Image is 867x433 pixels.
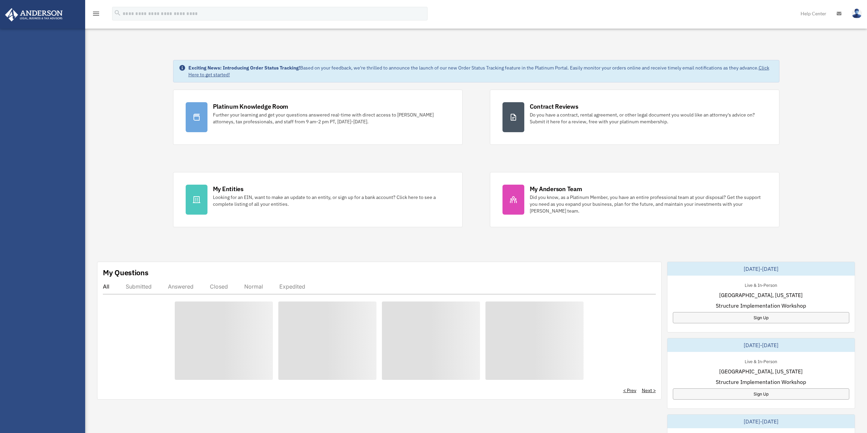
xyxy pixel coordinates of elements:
[623,387,636,394] a: < Prev
[667,338,855,352] div: [DATE]-[DATE]
[103,283,109,290] div: All
[739,357,783,365] div: Live & In-Person
[530,194,767,214] div: Did you know, as a Platinum Member, you have an entire professional team at your disposal? Get th...
[173,90,463,145] a: Platinum Knowledge Room Further your learning and get your questions answered real-time with dire...
[739,281,783,288] div: Live & In-Person
[213,194,450,207] div: Looking for an EIN, want to make an update to an entity, or sign up for a bank account? Click her...
[490,172,779,227] a: My Anderson Team Did you know, as a Platinum Member, you have an entire professional team at your...
[126,283,152,290] div: Submitted
[114,9,121,17] i: search
[213,185,244,193] div: My Entities
[213,111,450,125] div: Further your learning and get your questions answered real-time with direct access to [PERSON_NAM...
[642,387,656,394] a: Next >
[667,262,855,276] div: [DATE]-[DATE]
[530,185,582,193] div: My Anderson Team
[279,283,305,290] div: Expedited
[719,291,803,299] span: [GEOGRAPHIC_DATA], [US_STATE]
[168,283,193,290] div: Answered
[188,65,769,78] a: Click Here to get started!
[716,301,806,310] span: Structure Implementation Workshop
[667,415,855,428] div: [DATE]-[DATE]
[673,312,849,323] a: Sign Up
[490,90,779,145] a: Contract Reviews Do you have a contract, rental agreement, or other legal document you would like...
[530,102,578,111] div: Contract Reviews
[244,283,263,290] div: Normal
[92,12,100,18] a: menu
[530,111,767,125] div: Do you have a contract, rental agreement, or other legal document you would like an attorney's ad...
[103,267,149,278] div: My Questions
[173,172,463,227] a: My Entities Looking for an EIN, want to make an update to an entity, or sign up for a bank accoun...
[716,378,806,386] span: Structure Implementation Workshop
[188,65,300,71] strong: Exciting News: Introducing Order Status Tracking!
[213,102,289,111] div: Platinum Knowledge Room
[673,388,849,400] a: Sign Up
[3,8,65,21] img: Anderson Advisors Platinum Portal
[92,10,100,18] i: menu
[188,64,774,78] div: Based on your feedback, we're thrilled to announce the launch of our new Order Status Tracking fe...
[719,367,803,375] span: [GEOGRAPHIC_DATA], [US_STATE]
[852,9,862,18] img: User Pic
[210,283,228,290] div: Closed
